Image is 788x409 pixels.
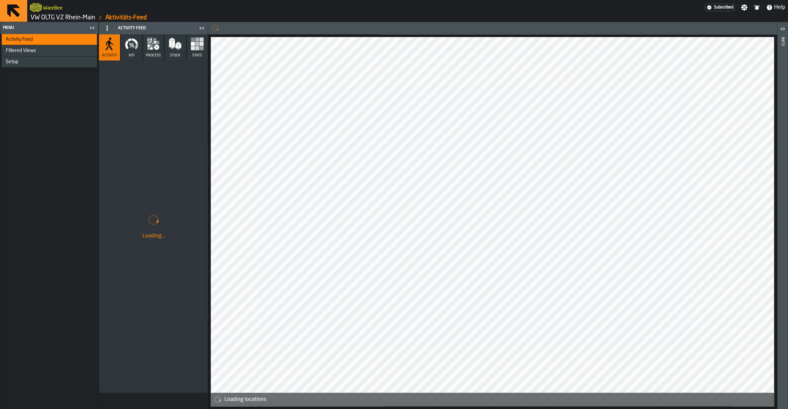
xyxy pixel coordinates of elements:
[780,36,785,407] div: Info
[6,59,18,65] span: Setup
[774,3,785,12] span: Help
[705,4,735,11] a: link-to-/wh/i/44979e6c-6f66-405e-9874-c1e29f02a54a/settings/billing
[43,4,63,11] h2: Sub Title
[6,48,36,53] span: Filtered Views
[104,232,202,240] div: Loading...
[714,5,733,10] span: Subscribed
[2,34,97,45] li: menu Activity Feed
[100,23,197,34] div: Activity Feed
[146,53,161,58] span: process
[763,3,788,12] label: button-toggle-Help
[211,393,774,406] div: alert-Loading locations
[2,25,87,30] div: Menu
[2,45,97,56] li: menu Filtered Views
[31,14,95,21] a: link-to-/wh/i/44979e6c-6f66-405e-9874-c1e29f02a54a/simulations
[738,4,750,11] label: button-toggle-Settings
[2,56,97,68] li: menu Setup
[224,395,771,404] div: Loading locations
[105,14,147,21] a: link-to-/wh/i/44979e6c-6f66-405e-9874-c1e29f02a54a/feed/cb2375cd-a213-45f6-a9a8-871f1953d9f6
[170,53,181,58] span: Stock
[705,4,735,11] div: Menu Subscription
[0,22,98,34] header: Menu
[197,24,206,32] label: button-toggle-Close me
[87,24,97,32] label: button-toggle-Close me
[777,22,788,409] header: Info
[102,53,117,58] span: Activity
[6,37,33,42] span: Activity Feed
[751,4,763,11] label: button-toggle-Notifications
[192,53,202,58] span: Stats
[778,23,787,36] label: button-toggle-Open
[30,1,42,14] a: logo-header
[30,14,408,22] nav: Breadcrumb
[129,53,134,58] span: KPI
